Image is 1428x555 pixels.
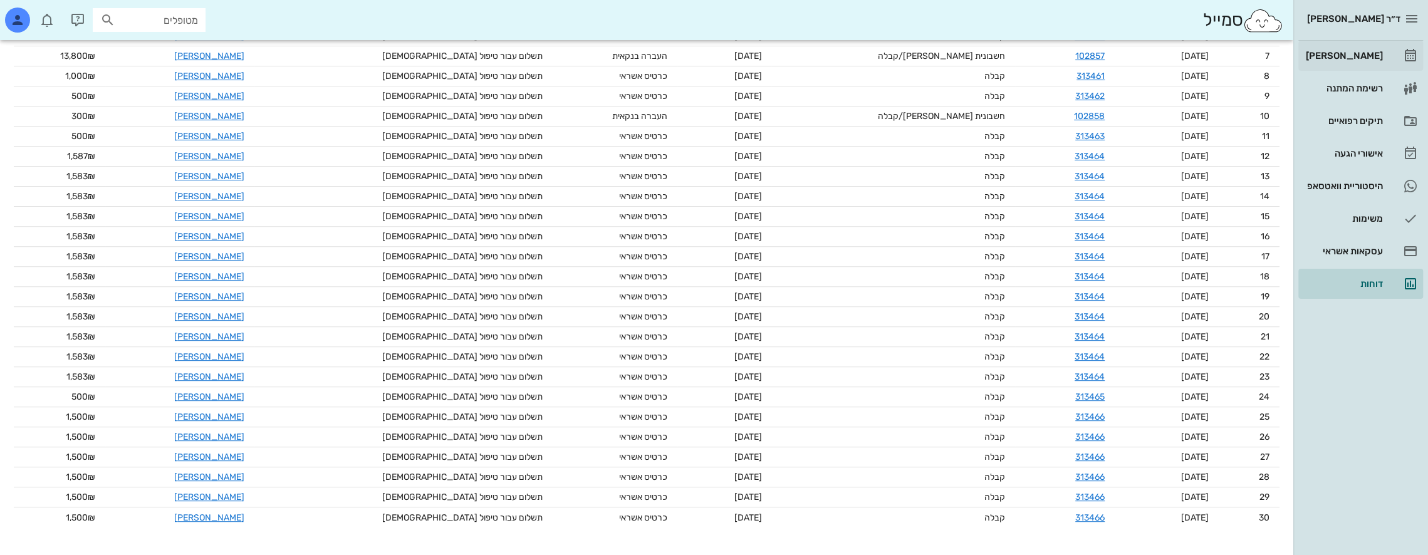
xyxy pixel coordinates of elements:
a: 313466 [1075,492,1105,502]
a: היסטוריית וואטסאפ [1298,171,1423,201]
span: העברה בנקאית [612,51,667,61]
a: [PERSON_NAME] [174,71,244,81]
a: [PERSON_NAME] [174,111,244,122]
span: כרטיס אשראי [619,452,667,462]
span: קבלה [984,151,1005,162]
span: כרטיס אשראי [619,71,667,81]
span: 1,583₪ [66,271,95,282]
td: תשלום עבור טיפול [DEMOGRAPHIC_DATA] [254,187,553,207]
span: [DATE] [734,432,761,442]
span: [DATE] [734,271,761,282]
span: [DATE] [1180,91,1208,101]
span: [DATE] [1180,512,1208,523]
span: [DATE] [734,311,761,322]
td: תשלום עבור טיפול [DEMOGRAPHIC_DATA] [254,387,553,407]
span: 28 [1259,472,1269,482]
span: 10 [1260,111,1269,122]
td: תשלום עבור טיפול [DEMOGRAPHIC_DATA] [254,167,553,187]
a: [PERSON_NAME] [174,412,244,422]
a: [PERSON_NAME] [174,131,244,142]
span: 25 [1259,412,1269,422]
span: כרטיס אשראי [619,91,667,101]
span: קבלה [984,432,1005,442]
span: 500₪ [71,392,95,402]
span: 1,583₪ [66,291,95,302]
span: תג [37,10,44,18]
a: [PERSON_NAME] [174,371,244,382]
span: [DATE] [1180,371,1208,382]
td: תשלום עבור טיפול [DEMOGRAPHIC_DATA] [254,106,553,127]
span: קבלה [984,171,1005,182]
td: תשלום עבור טיפול [DEMOGRAPHIC_DATA] [254,287,553,307]
a: [PERSON_NAME] [174,251,244,262]
a: 313464 [1075,351,1105,362]
a: [PERSON_NAME] [174,271,244,282]
span: כרטיס אשראי [619,271,667,282]
span: 1,500₪ [66,492,95,502]
span: [DATE] [734,131,761,142]
span: 1,500₪ [66,412,95,422]
span: 8 [1264,71,1269,81]
span: קבלה [984,351,1005,362]
a: [PERSON_NAME] [174,171,244,182]
a: 313466 [1075,452,1105,462]
a: 313463 [1075,131,1105,142]
span: [DATE] [1180,171,1208,182]
span: 19 [1261,291,1269,302]
span: 20 [1259,311,1269,322]
span: 1,583₪ [66,231,95,242]
span: [DATE] [734,371,761,382]
a: [PERSON_NAME] [174,392,244,402]
td: תשלום עבור טיפול [DEMOGRAPHIC_DATA] [254,46,553,66]
a: 313464 [1075,211,1105,222]
span: [DATE] [734,412,761,422]
td: תשלום עבור טיפול [DEMOGRAPHIC_DATA] [254,227,553,247]
span: קבלה [984,512,1005,523]
span: 1,500₪ [66,432,95,442]
a: אישורי הגעה [1298,138,1423,169]
span: 1,583₪ [66,251,95,262]
img: SmileCloud logo [1243,8,1283,33]
span: כרטיס אשראי [619,131,667,142]
span: 13,800₪ [60,51,95,61]
span: [DATE] [734,492,761,502]
a: [PERSON_NAME] [174,452,244,462]
td: תשלום עבור טיפול [DEMOGRAPHIC_DATA] [254,467,553,487]
span: כרטיס אשראי [619,191,667,202]
a: 313466 [1075,512,1105,523]
span: קבלה [984,271,1005,282]
span: [DATE] [1180,331,1208,342]
a: 313464 [1075,251,1105,262]
span: 1,583₪ [66,171,95,182]
span: 16 [1261,231,1269,242]
a: 313464 [1075,231,1105,242]
a: [PERSON_NAME] [174,311,244,322]
a: [PERSON_NAME] [174,291,244,302]
span: [DATE] [1180,151,1208,162]
span: [DATE] [1180,231,1208,242]
span: 30 [1259,512,1269,523]
a: 313464 [1075,271,1105,282]
a: [PERSON_NAME] [174,351,244,362]
span: 1,583₪ [66,371,95,382]
a: 102858 [1074,111,1105,122]
span: קבלה [984,412,1005,422]
td: תשלום עבור טיפול [DEMOGRAPHIC_DATA] [254,427,553,447]
td: תשלום עבור טיפול [DEMOGRAPHIC_DATA] [254,86,553,106]
span: כרטיס אשראי [619,231,667,242]
span: חשבונית [PERSON_NAME]/קבלה [878,111,1005,122]
span: כרטיס אשראי [619,512,667,523]
span: ד״ר [PERSON_NAME] [1307,13,1400,24]
span: קבלה [984,71,1005,81]
span: [DATE] [1180,492,1208,502]
span: 23 [1259,371,1269,382]
span: [DATE] [1180,271,1208,282]
div: עסקאות אשראי [1303,246,1383,256]
span: קבלה [984,452,1005,462]
span: 1,583₪ [66,211,95,222]
span: 1,583₪ [66,191,95,202]
span: 21 [1261,331,1269,342]
span: 9 [1264,91,1269,101]
span: 11 [1262,131,1269,142]
span: כרטיס אשראי [619,351,667,362]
